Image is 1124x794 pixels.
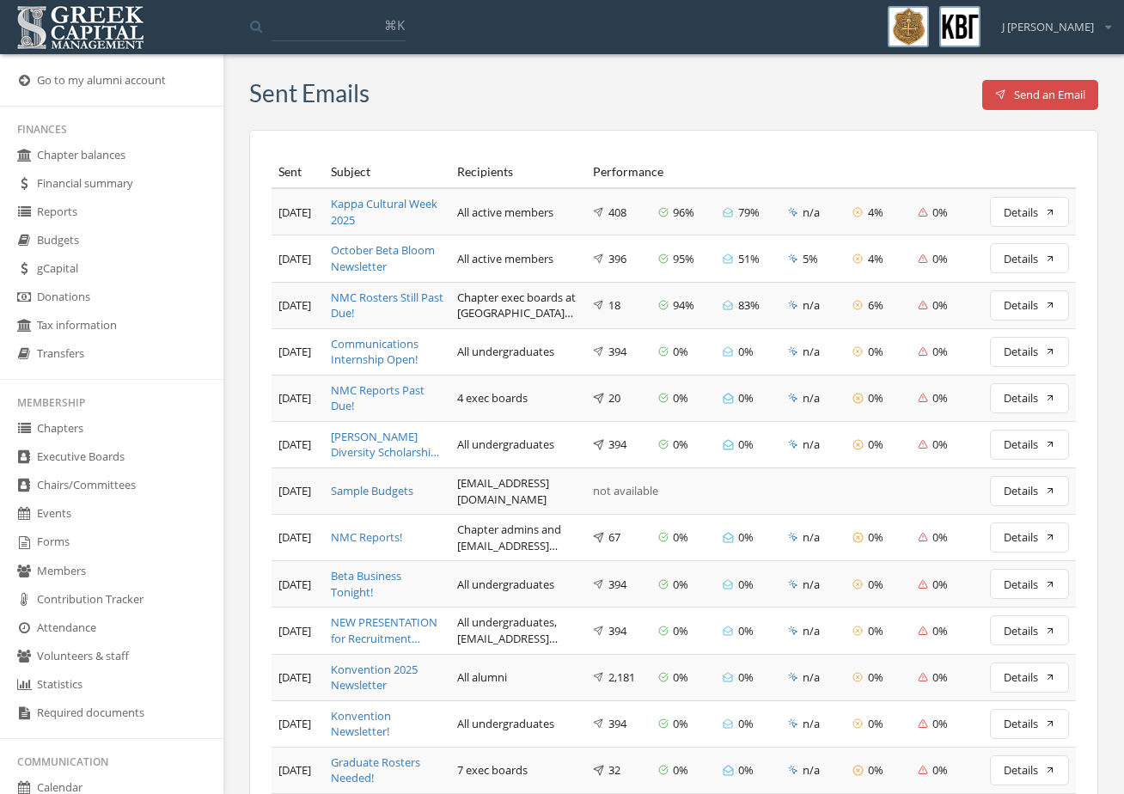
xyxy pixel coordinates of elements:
span: [DATE] [278,577,311,592]
span: 95 % [673,251,694,267]
span: 0 % [868,390,883,406]
button: Details [990,476,1069,506]
span: [DATE] [278,297,311,313]
button: Details [990,197,1069,227]
div: [PERSON_NAME] Diversity Scholarship Opportunity [331,429,443,461]
span: 0 % [673,577,688,593]
span: 67 [608,529,620,546]
span: 0 % [868,437,883,453]
button: Details [990,243,1069,273]
span: 0 % [738,344,754,360]
span: n/a [803,297,820,314]
span: 5% [803,251,818,267]
span: 0 % [932,716,948,732]
span: 4 % [868,205,883,221]
span: n/a [803,437,820,453]
div: Sent [278,163,317,180]
span: [DATE] [278,529,311,545]
h3: Sent Emails [249,80,370,107]
span: [DATE] [278,762,311,778]
span: [DATE] [278,716,311,731]
div: October Beta Bloom Newsletter [331,242,443,274]
div: c_zawacki34@yahoo.com [457,475,579,507]
div: Graduate Rosters Needed! [331,754,443,786]
div: NEW PRESENTATION for Recruitment Events [331,614,443,646]
div: All undergraduates [457,437,579,453]
span: 0 % [868,762,883,779]
button: Details [990,337,1069,367]
span: n/a [803,344,820,360]
span: 94 % [673,297,694,314]
span: n/a [803,716,820,732]
span: n/a [803,577,820,593]
span: n/a [803,669,820,686]
div: Sample Budgets [331,483,443,499]
span: 79 % [738,205,760,221]
div: All undergraduates [457,344,579,360]
div: Chapter exec boards at St. Norbert College (Theta), Central Methodist University (Alpha Eta), Uni... [457,290,579,321]
div: Beta Business Tonight! [331,568,443,600]
span: 0 % [932,297,948,314]
button: Details [990,522,1069,553]
div: Recipients [457,163,579,180]
span: 0 % [738,623,754,639]
span: [DATE] [278,251,311,266]
span: 0 % [932,623,948,639]
span: n/a [803,762,820,779]
span: 0 % [738,529,754,546]
span: [DATE] [278,344,311,359]
div: NMC Reports! [331,529,443,546]
div: All undergraduates, compliance@kappabetagamma.org, dei@kappebetagamma.org, wellness@kappabetagamm... [457,614,579,646]
span: 0 % [932,437,948,453]
button: Details [990,383,1069,413]
span: 0 % [932,529,948,546]
span: 0 % [868,623,883,639]
span: 394 [608,577,626,593]
span: 394 [608,716,626,732]
span: 0 % [673,716,688,732]
span: 96 % [673,205,694,221]
button: Details [990,663,1069,693]
span: 4 % [868,251,883,267]
span: 83 % [738,297,760,314]
span: 394 [608,437,626,453]
span: 0 % [738,716,754,732]
div: 7 exec boards [457,762,579,779]
span: 0 % [673,344,688,360]
div: Kappa Cultural Week 2025 [331,196,443,228]
span: ⌘K [384,16,405,34]
span: n/a [803,623,820,639]
button: Details [990,615,1069,645]
span: 0 % [932,205,948,221]
div: Communications Internship Open! [331,336,443,368]
span: n/a [803,529,820,546]
span: [DATE] [278,623,311,638]
div: Subject [331,163,443,180]
span: 0 % [673,390,688,406]
span: n/a [803,390,820,406]
span: 0 % [932,762,948,779]
span: 0 % [932,577,948,593]
span: [DATE] [278,390,311,406]
span: 0 % [673,669,688,686]
span: 394 [608,344,626,360]
span: 0 % [673,437,688,453]
div: All alumni [457,669,579,686]
button: Details [990,755,1069,785]
span: 394 [608,623,626,639]
span: 0 % [738,669,754,686]
span: 0 % [932,669,948,686]
div: Konvention Newsletter! [331,708,443,740]
span: 0 % [738,577,754,593]
span: 2,181 [608,669,635,686]
div: All undergraduates [457,716,579,732]
div: Chapter admins and ceo@kappabetagamma.org [457,522,579,553]
span: not available [593,483,658,498]
div: All active members [457,251,579,267]
span: J [PERSON_NAME] [1002,19,1094,35]
span: n/a [803,205,820,221]
div: NMC Rosters Still Past Due! [331,290,443,321]
span: 32 [608,762,620,779]
span: 0 % [868,669,883,686]
span: 0 % [738,390,754,406]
